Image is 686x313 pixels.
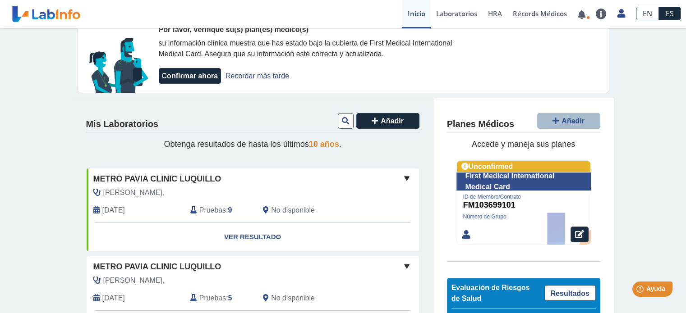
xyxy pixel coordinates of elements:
[488,9,502,18] span: HRA
[659,7,681,20] a: ES
[86,119,158,130] h4: Mis Laboratorios
[226,72,289,80] a: Recordar más tarde
[356,113,419,129] button: Añadir
[562,117,585,125] span: Añadir
[159,24,479,35] div: Por favor, verifique su(s) plan(es) médico(s)
[199,205,226,216] span: Pruebas
[159,39,452,58] span: su información clínica muestra que has estado bajo la cubierta de First Medical International Med...
[93,173,221,185] span: Metro Pavia Clinic Luquillo
[103,275,165,286] span: Rivera,
[381,117,404,125] span: Añadir
[103,187,165,198] span: Luis Vazquez,
[93,261,221,273] span: Metro Pavia Clinic Luquillo
[636,7,659,20] a: EN
[228,294,232,302] b: 5
[102,205,125,216] span: 2023-10-03
[164,140,341,149] span: Obtenga resultados de hasta los últimos .
[87,223,419,251] a: Ver Resultado
[228,206,232,214] b: 9
[447,119,514,130] h4: Planes Médicos
[102,293,125,304] span: 2025-08-22
[472,140,575,149] span: Accede y maneja sus planes
[309,140,339,149] span: 10 años
[184,293,256,304] div: :
[159,68,221,84] button: Confirmar ahora
[606,278,676,303] iframe: Help widget launcher
[184,205,256,216] div: :
[537,113,600,129] button: Añadir
[199,293,226,304] span: Pruebas
[271,293,315,304] span: No disponible
[544,285,596,301] a: Resultados
[451,284,530,302] span: Evaluación de Riesgos de Salud
[271,205,315,216] span: No disponible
